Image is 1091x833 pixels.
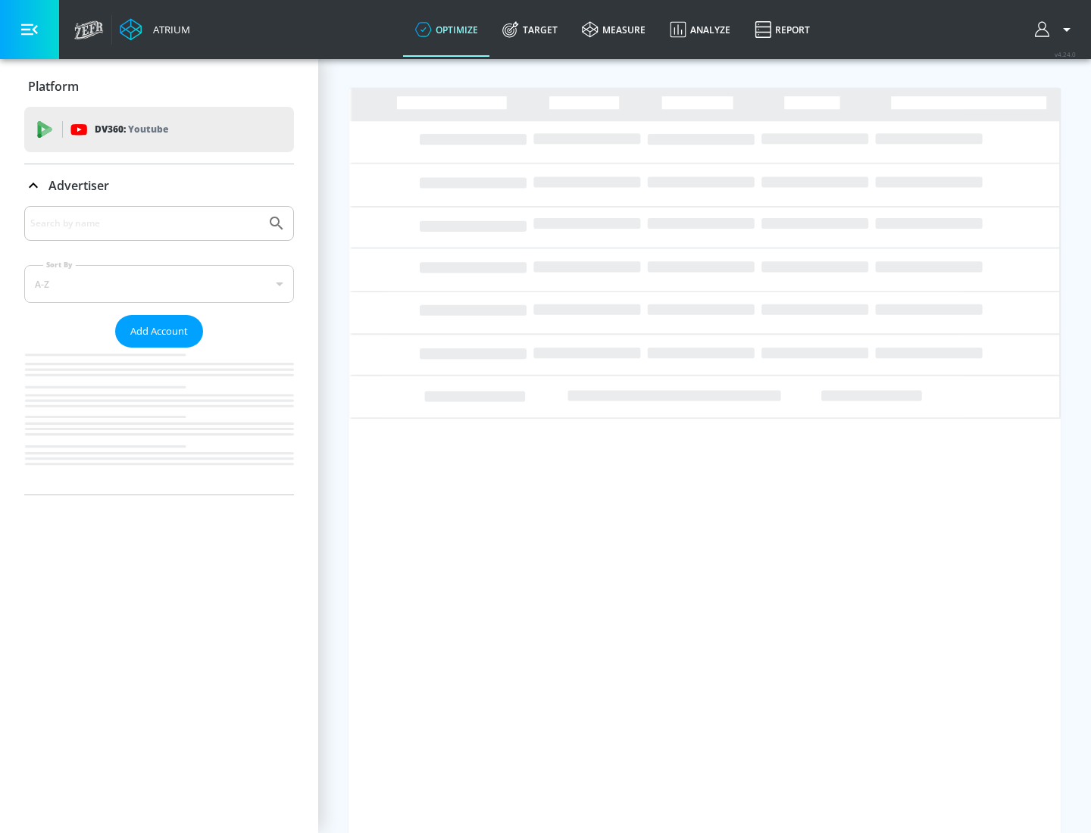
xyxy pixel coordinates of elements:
div: A-Z [24,265,294,303]
button: Add Account [115,315,203,348]
a: Target [490,2,570,57]
a: Report [742,2,822,57]
div: Advertiser [24,206,294,494]
span: Add Account [130,323,188,340]
p: DV360: [95,121,168,138]
a: Atrium [120,18,190,41]
label: Sort By [43,260,76,270]
div: Atrium [147,23,190,36]
a: optimize [403,2,490,57]
p: Platform [28,78,79,95]
nav: list of Advertiser [24,348,294,494]
input: Search by name [30,214,260,233]
div: Platform [24,65,294,108]
a: Analyze [658,2,742,57]
p: Youtube [128,121,168,137]
div: DV360: Youtube [24,107,294,152]
span: v 4.24.0 [1055,50,1076,58]
div: Advertiser [24,164,294,207]
p: Advertiser [48,177,109,194]
a: measure [570,2,658,57]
